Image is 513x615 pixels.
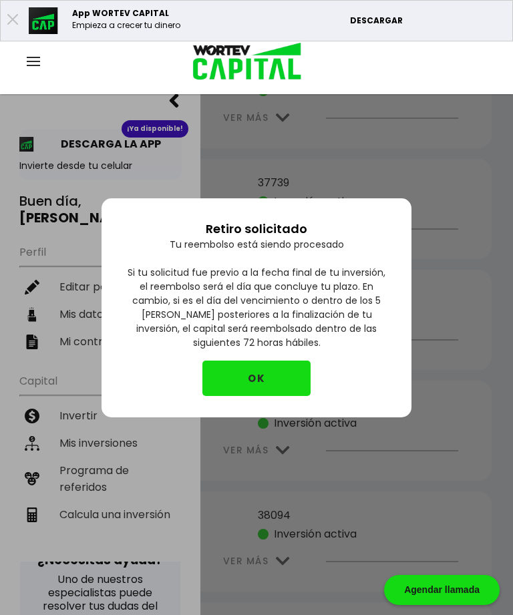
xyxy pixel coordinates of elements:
img: appicon [29,7,59,34]
p: Retiro solicitado [206,220,307,238]
p: Empieza a crecer tu dinero [72,19,180,31]
div: Agendar llamada [384,575,500,605]
p: Tu reembolso está siendo procesado Si tu solicitud fue previo a la fecha final de tu inversión, e... [123,238,390,361]
p: DESCARGAR [350,15,506,27]
button: OK [202,361,311,396]
img: hamburguer-menu2 [27,57,40,66]
img: logo_wortev_capital [179,41,307,84]
p: App WORTEV CAPITAL [72,7,180,19]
